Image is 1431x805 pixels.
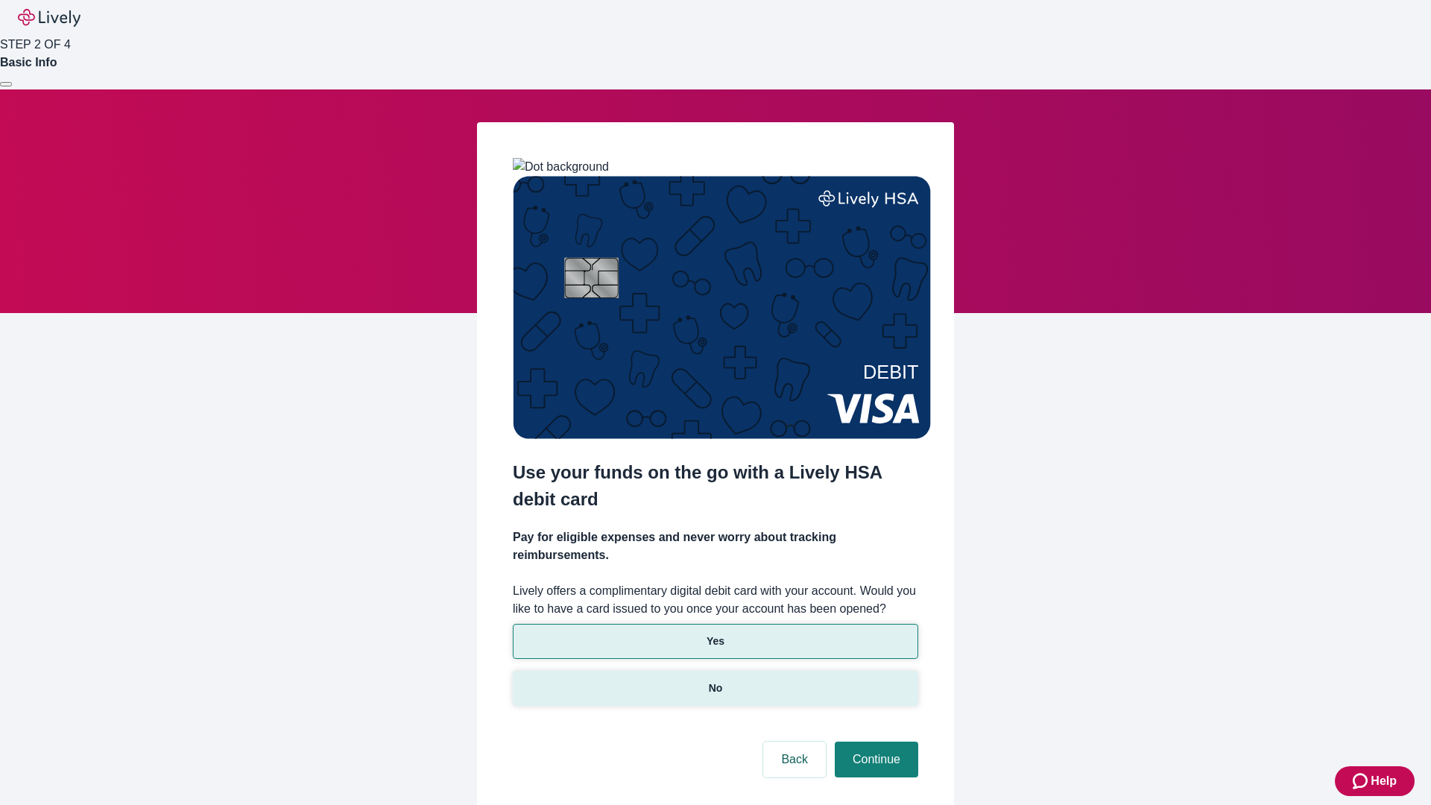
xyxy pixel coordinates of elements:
[707,634,724,649] p: Yes
[513,624,918,659] button: Yes
[513,158,609,176] img: Dot background
[513,582,918,618] label: Lively offers a complimentary digital debit card with your account. Would you like to have a card...
[1353,772,1371,790] svg: Zendesk support icon
[18,9,80,27] img: Lively
[513,459,918,513] h2: Use your funds on the go with a Lively HSA debit card
[513,176,931,439] img: Debit card
[513,671,918,706] button: No
[709,681,723,696] p: No
[1335,766,1415,796] button: Zendesk support iconHelp
[1371,772,1397,790] span: Help
[835,742,918,777] button: Continue
[513,528,918,564] h4: Pay for eligible expenses and never worry about tracking reimbursements.
[763,742,826,777] button: Back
